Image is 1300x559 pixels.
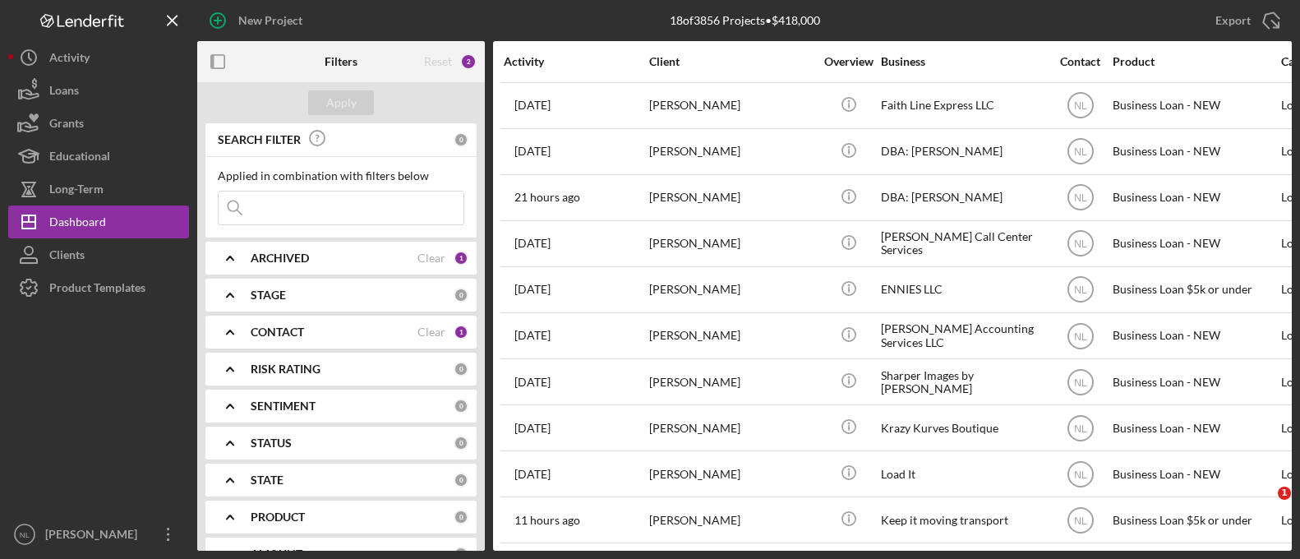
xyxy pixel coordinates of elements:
[218,133,301,146] b: SEARCH FILTER
[8,41,189,74] button: Activity
[1113,452,1277,496] div: Business Loan - NEW
[1074,330,1087,342] text: NL
[1278,487,1291,500] span: 1
[8,107,189,140] button: Grants
[1074,423,1087,434] text: NL
[251,363,320,376] b: RISK RATING
[1113,130,1277,173] div: Business Loan - NEW
[49,206,106,243] div: Dashboard
[1074,100,1087,112] text: NL
[49,41,90,78] div: Activity
[881,406,1045,450] div: Krazy Kurves Boutique
[881,84,1045,127] div: Faith Line Express LLC
[218,169,464,182] div: Applied in combination with filters below
[504,55,648,68] div: Activity
[514,514,580,527] time: 2025-08-28 03:37
[8,271,189,304] button: Product Templates
[8,238,189,271] button: Clients
[460,53,477,70] div: 2
[1215,4,1251,37] div: Export
[649,222,814,266] div: [PERSON_NAME]
[49,271,145,308] div: Product Templates
[649,268,814,312] div: [PERSON_NAME]
[454,362,468,377] div: 0
[238,4,302,37] div: New Project
[1199,4,1292,37] button: Export
[514,191,580,204] time: 2025-08-27 17:07
[649,176,814,219] div: [PERSON_NAME]
[1244,487,1284,526] iframe: Intercom live chat
[1074,192,1087,204] text: NL
[1113,498,1277,542] div: Business Loan $5k or under
[514,99,551,112] time: 2025-08-22 19:39
[649,130,814,173] div: [PERSON_NAME]
[251,252,309,265] b: ARCHIVED
[1113,268,1277,312] div: Business Loan $5k or under
[8,173,189,206] button: Long-Term
[514,468,551,481] time: 2025-08-27 02:32
[649,452,814,496] div: [PERSON_NAME]
[454,288,468,303] div: 0
[1074,377,1087,388] text: NL
[8,74,189,107] a: Loans
[41,518,148,555] div: [PERSON_NAME]
[881,130,1045,173] div: DBA: [PERSON_NAME]
[251,326,304,339] b: CONTACT
[881,452,1045,496] div: Load It
[454,436,468,450] div: 0
[454,399,468,413] div: 0
[514,422,551,435] time: 2025-08-01 22:06
[881,498,1045,542] div: Keep it moving transport
[454,473,468,487] div: 0
[251,400,316,413] b: SENTIMENT
[8,140,189,173] button: Educational
[8,206,189,238] button: Dashboard
[1113,55,1277,68] div: Product
[251,437,292,450] b: STATUS
[1049,55,1111,68] div: Contact
[1113,406,1277,450] div: Business Loan - NEW
[649,314,814,358] div: [PERSON_NAME]
[49,140,110,177] div: Educational
[1074,515,1087,526] text: NL
[514,237,551,250] time: 2025-08-18 20:32
[197,4,319,37] button: New Project
[454,132,468,147] div: 0
[514,283,551,296] time: 2025-08-20 14:36
[1074,284,1087,296] text: NL
[49,173,104,210] div: Long-Term
[881,176,1045,219] div: DBA: [PERSON_NAME]
[649,498,814,542] div: [PERSON_NAME]
[8,518,189,551] button: NL[PERSON_NAME]
[308,90,374,115] button: Apply
[49,107,84,144] div: Grants
[649,55,814,68] div: Client
[49,74,79,111] div: Loans
[881,222,1045,266] div: [PERSON_NAME] Call Center Services
[514,145,551,158] time: 2025-08-11 21:02
[881,360,1045,404] div: Sharper Images by [PERSON_NAME]
[881,268,1045,312] div: ENNIES LLC
[251,289,286,302] b: STAGE
[881,314,1045,358] div: [PERSON_NAME] Accounting Services LLC
[649,84,814,127] div: [PERSON_NAME]
[670,14,820,27] div: 18 of 3856 Projects • $418,000
[417,326,445,339] div: Clear
[1113,360,1277,404] div: Business Loan - NEW
[1113,222,1277,266] div: Business Loan - NEW
[20,530,30,539] text: NL
[818,55,879,68] div: Overview
[326,90,357,115] div: Apply
[1113,314,1277,358] div: Business Loan - NEW
[1113,84,1277,127] div: Business Loan - NEW
[514,376,551,389] time: 2025-07-30 14:09
[325,55,357,68] b: Filters
[1074,238,1087,250] text: NL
